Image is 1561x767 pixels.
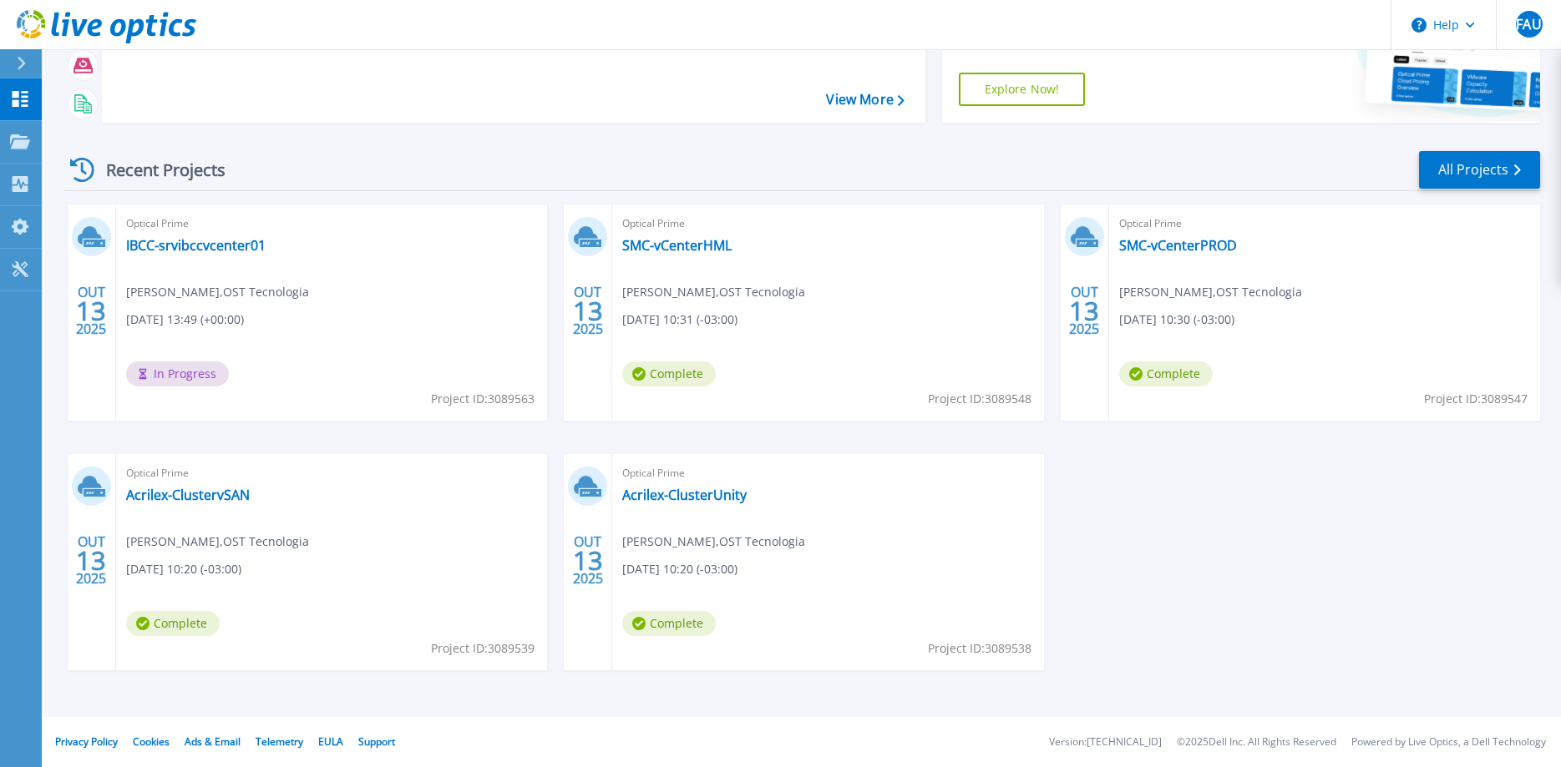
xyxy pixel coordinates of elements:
div: OUT 2025 [1068,280,1100,341]
span: [DATE] 13:49 (+00:00) [126,310,244,329]
div: OUT 2025 [75,530,107,591]
span: 13 [573,304,603,318]
span: Project ID: 3089539 [431,639,535,658]
span: [PERSON_NAME] , OST Tecnologia [622,532,805,551]
span: Optical Prime [126,464,537,482]
span: Complete [126,611,220,636]
div: OUT 2025 [572,530,604,591]
li: Powered by Live Optics, a Dell Technology [1351,737,1546,748]
span: [DATE] 10:31 (-03:00) [622,310,737,329]
span: [PERSON_NAME] , OST Tecnologia [622,283,805,301]
a: Support [358,734,395,749]
span: Project ID: 3089547 [1424,390,1528,408]
span: [PERSON_NAME] , OST Tecnologia [1119,283,1302,301]
span: Optical Prime [622,464,1033,482]
span: [DATE] 10:30 (-03:00) [1119,310,1234,329]
li: Version: [TECHNICAL_ID] [1049,737,1162,748]
a: Ads & Email [185,734,241,749]
a: Explore Now! [959,73,1086,106]
a: Privacy Policy [55,734,118,749]
span: Optical Prime [126,214,537,233]
span: In Progress [126,361,229,386]
a: Acrilex-ClusterUnity [622,487,747,503]
span: Optical Prime [622,214,1033,233]
span: Complete [622,611,716,636]
a: All Projects [1419,151,1540,189]
div: Recent Projects [64,149,248,190]
a: Telemetry [256,734,303,749]
a: SMC-vCenterPROD [1119,237,1237,254]
a: EULA [318,734,343,749]
span: Optical Prime [1119,214,1530,233]
span: [PERSON_NAME] , OST Tecnologia [126,283,309,301]
span: [DATE] 10:20 (-03:00) [622,560,737,578]
span: 13 [76,553,106,568]
div: OUT 2025 [75,280,107,341]
span: 13 [573,553,603,568]
span: [PERSON_NAME] , OST Tecnologia [126,532,309,551]
a: View More [826,92,904,108]
li: © 2025 Dell Inc. All Rights Reserved [1177,737,1336,748]
span: FAU [1516,18,1541,31]
span: Complete [622,361,716,386]
a: Acrilex-ClustervSAN [126,487,250,503]
div: OUT 2025 [572,280,604,341]
span: Project ID: 3089538 [928,639,1031,658]
a: Cookies [133,734,170,749]
span: Project ID: 3089548 [928,390,1031,408]
span: Project ID: 3089563 [431,390,535,408]
span: 13 [1069,304,1099,318]
span: 13 [76,304,106,318]
span: [DATE] 10:20 (-03:00) [126,560,241,578]
a: SMC-vCenterHML [622,237,732,254]
a: IBCC-srvibccvcenter01 [126,237,266,254]
span: Complete [1119,361,1213,386]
